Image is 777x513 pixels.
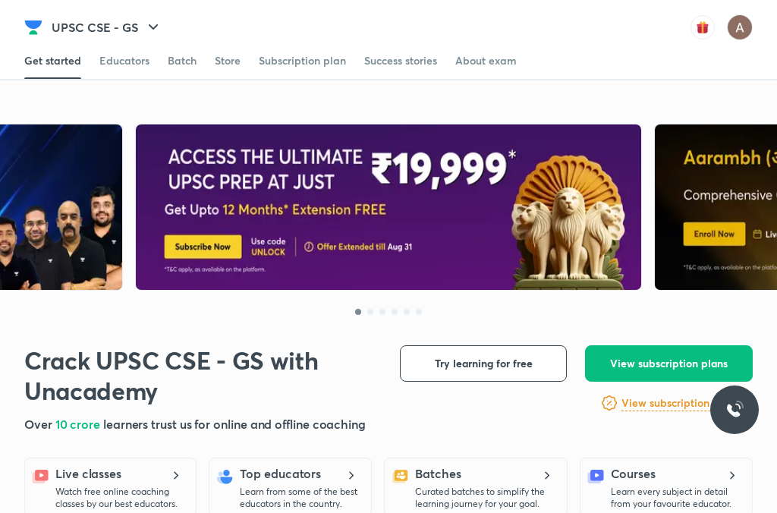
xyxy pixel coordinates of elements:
[455,42,517,79] a: About exam
[621,395,741,411] h6: View subscription offers
[55,416,103,432] span: 10 crore
[168,53,197,68] div: Batch
[24,18,42,36] img: Company Logo
[725,401,744,419] img: ttu
[24,416,55,432] span: Over
[215,53,241,68] div: Store
[24,345,341,406] h1: Crack UPSC CSE - GS with Unacademy
[727,14,753,40] img: ANJU SAHU
[690,15,715,39] img: avatar
[24,53,81,68] div: Get started
[168,42,197,79] a: Batch
[99,42,149,79] a: Educators
[99,53,149,68] div: Educators
[240,464,321,483] h5: Top educators
[259,42,346,79] a: Subscription plan
[415,464,461,483] h5: Batches
[240,486,362,510] p: Learn from some of the best educators in the country.
[455,53,517,68] div: About exam
[103,416,366,432] span: learners trust us for online and offline coaching
[42,12,171,42] button: UPSC CSE - GS
[400,345,567,382] button: Try learning for free
[259,53,346,68] div: Subscription plan
[55,464,121,483] h5: Live classes
[364,42,437,79] a: Success stories
[611,486,743,510] p: Learn every subject in detail from your favourite educator.
[435,356,533,371] span: Try learning for free
[364,53,437,68] div: Success stories
[611,464,656,483] h5: Courses
[621,394,741,412] a: View subscription offers
[215,42,241,79] a: Store
[585,345,753,382] button: View subscription plans
[55,486,187,510] p: Watch free online coaching classes by our best educators.
[415,486,558,510] p: Curated batches to simplify the learning journey for your goal.
[24,42,81,79] a: Get started
[610,356,728,371] span: View subscription plans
